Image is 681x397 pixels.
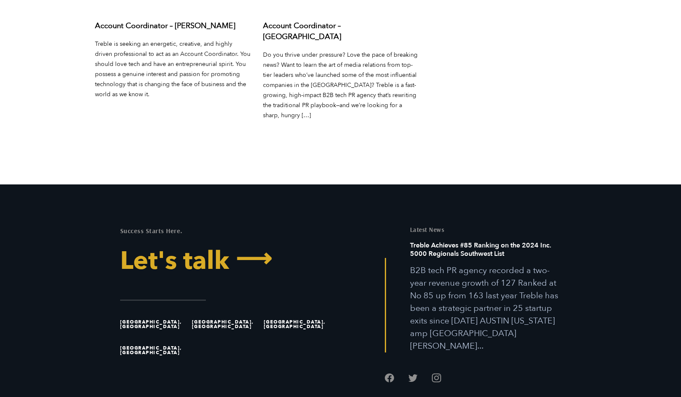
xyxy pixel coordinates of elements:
h3: Account Coordinator – [GEOGRAPHIC_DATA] [263,21,418,42]
span: ⟶ [229,246,272,271]
p: Do you thrive under pressure? Love the pace of breaking news? Want to learn the art of media rela... [263,50,418,121]
mark: Success Starts Here. [120,226,183,235]
p: Treble is seeking an energetic, creative, and highly driven professional to act as an Account Coo... [95,39,250,100]
a: Follow us on Instagram [432,373,441,383]
li: [GEOGRAPHIC_DATA], [GEOGRAPHIC_DATA] [192,311,260,337]
h5: Latest News [410,226,561,233]
h3: Account Coordinator – [PERSON_NAME] [95,21,250,32]
a: Follow us on Facebook [385,373,394,383]
h6: Treble Achieves #85 Ranking on the 2024 Inc. 5000 Regionals Southwest List [410,241,561,264]
a: Let's Talk [120,248,334,273]
li: [GEOGRAPHIC_DATA], [GEOGRAPHIC_DATA] [120,311,188,337]
p: B2B tech PR agency recorded a two-year revenue growth of 127 Ranked at No 85 up from 163 last yea... [410,264,561,352]
a: Read this article [410,241,561,352]
li: [GEOGRAPHIC_DATA], [GEOGRAPHIC_DATA] [120,337,188,363]
a: Follow us on Twitter [408,373,418,383]
li: [GEOGRAPHIC_DATA], [GEOGRAPHIC_DATA] [264,311,332,337]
